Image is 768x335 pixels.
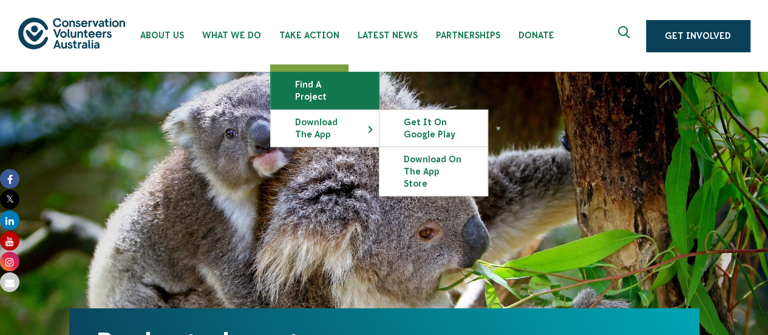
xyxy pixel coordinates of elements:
a: Download the app [271,110,379,147]
span: Take Action [279,30,339,40]
a: Download on the App Store [379,147,488,196]
a: Get Involved [646,20,750,52]
span: Latest News [358,30,418,40]
a: Get it on Google Play [379,110,488,147]
li: Download the app [270,109,379,147]
span: Partnerships [436,30,500,40]
span: What We Do [202,30,261,40]
img: logo.svg [18,18,125,49]
span: About Us [140,30,184,40]
span: Expand search box [618,26,633,46]
a: Find a project [271,72,379,109]
span: Donate [518,30,554,40]
button: Expand search box Close search box [611,21,640,50]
